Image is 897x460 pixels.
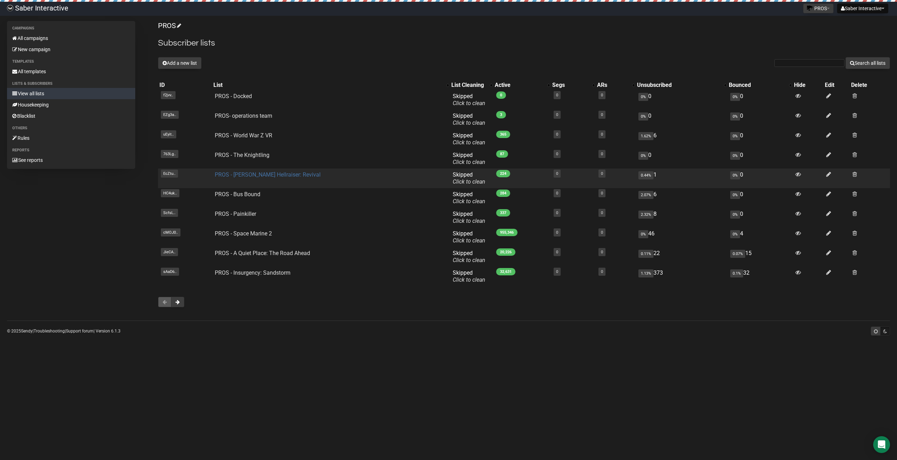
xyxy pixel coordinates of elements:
span: 2.32% [638,211,653,219]
div: Delete [851,82,889,89]
span: 0.1% [730,269,743,277]
a: PROS - [PERSON_NAME] Hellraiser: Revival [215,171,321,178]
a: PROS - Insurgency: Sandstorm [215,269,290,276]
a: 0 [556,171,558,176]
a: PROS - Bus Bound [215,191,260,198]
span: 224 [496,170,510,177]
span: 0 [496,91,506,99]
a: 0 [601,112,603,117]
span: JieCA.. [161,248,178,256]
span: 0% [638,93,648,101]
th: ID: No sort applied, sorting is disabled [158,80,212,90]
a: 0 [601,152,603,156]
td: 0 [636,149,728,169]
a: Rules [7,132,135,144]
span: 2.07% [638,191,653,199]
a: Click to clean [453,139,485,146]
span: Skipped [453,171,485,185]
th: Unsubscribed: No sort applied, activate to apply an ascending sort [636,80,728,90]
a: Troubleshooting [34,329,65,334]
span: 0% [638,230,648,238]
span: Skipped [453,93,485,107]
a: New campaign [7,44,135,55]
div: Active [495,82,544,89]
p: © 2025 | | | Version 6.1.3 [7,327,121,335]
h2: Subscriber lists [158,37,890,49]
span: 284 [496,190,510,197]
span: sAaD6.. [161,268,179,276]
span: f2jvv.. [161,91,176,99]
td: 1 [636,169,728,188]
img: favicons [807,5,813,11]
a: Click to clean [453,159,485,165]
div: Hide [794,82,822,89]
a: 0 [556,191,558,195]
td: 0 [727,90,793,110]
th: Edit: No sort applied, sorting is disabled [823,80,850,90]
span: Skipped [453,211,485,224]
span: 0% [730,93,740,101]
span: uEyit.. [161,130,176,138]
span: ScfsL.. [161,209,178,217]
div: Bounced [729,82,786,89]
a: 0 [601,250,603,254]
span: 20,226 [496,248,515,256]
td: 0 [727,110,793,129]
a: Click to clean [453,198,485,205]
td: 22 [636,247,728,267]
a: 0 [556,230,558,235]
th: Delete: No sort applied, sorting is disabled [850,80,890,90]
th: Bounced: No sort applied, activate to apply an ascending sort [727,80,793,90]
a: PROS - Space Marine 2 [215,230,272,237]
td: 8 [636,208,728,227]
div: Unsubscribed [637,82,721,89]
td: 0 [727,149,793,169]
a: Click to clean [453,237,485,244]
span: Skipped [453,250,485,263]
a: 0 [556,211,558,215]
th: Active: No sort applied, activate to apply an ascending sort [493,80,551,90]
a: 0 [556,112,558,117]
div: ARs [597,82,628,89]
span: Skipped [453,112,485,126]
a: See reports [7,155,135,166]
a: 0 [556,250,558,254]
a: Click to clean [453,178,485,185]
th: Hide: No sort applied, sorting is disabled [793,80,823,90]
div: ID [159,82,211,89]
td: 32 [727,267,793,286]
a: 0 [556,132,558,137]
a: 0 [601,211,603,215]
a: 0 [556,93,558,97]
a: PROS - World War Z VR [215,132,272,139]
li: Lists & subscribers [7,80,135,88]
th: List: No sort applied, activate to apply an ascending sort [212,80,450,90]
span: 337 [496,209,510,217]
td: 6 [636,188,728,208]
a: View all lists [7,88,135,99]
button: Search all lists [845,57,890,69]
a: 0 [601,269,603,274]
span: 0.07% [730,250,745,258]
li: Campaigns [7,24,135,33]
span: Skipped [453,269,485,283]
div: List Cleaning [451,82,486,89]
span: 365 [496,131,510,138]
span: HC4uk.. [161,189,179,197]
span: 0% [730,191,740,199]
span: Skipped [453,230,485,244]
td: 0 [636,110,728,129]
span: 0% [730,211,740,219]
a: PROS - Docked [215,93,252,99]
a: PROS - Painkiller [215,211,256,217]
a: PROS- operations team [215,112,272,119]
a: 0 [601,93,603,97]
span: Skipped [453,152,485,165]
a: PROS - A Quiet Place: The Road Ahead [215,250,310,256]
td: 0 [727,129,793,149]
td: 4 [727,227,793,247]
a: Sendy [21,329,33,334]
a: PROS [158,21,180,30]
a: 0 [556,269,558,274]
td: 0 [727,169,793,188]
